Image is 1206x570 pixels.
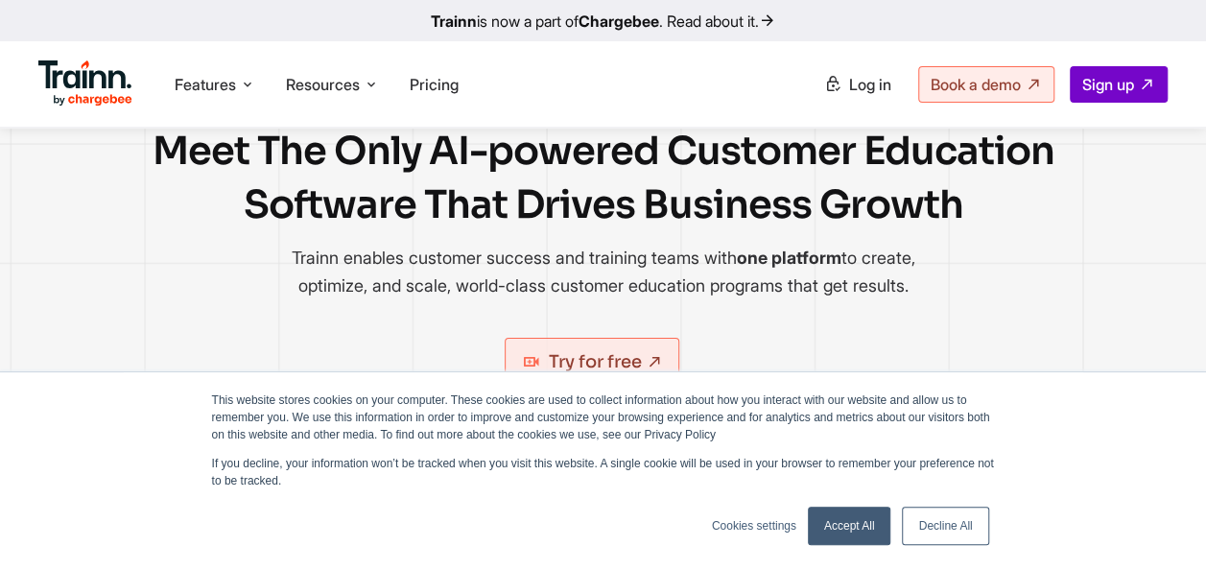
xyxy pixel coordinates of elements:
[212,392,995,443] p: This website stores cookies on your computer. These cookies are used to collect information about...
[38,60,132,107] img: Trainn Logo
[737,248,841,268] b: one platform
[431,12,477,31] b: Trainn
[902,507,988,545] a: Decline All
[1082,75,1134,94] span: Sign up
[212,455,995,489] p: If you decline, your information won’t be tracked when you visit this website. A single cookie wi...
[175,74,236,95] span: Features
[579,12,659,31] b: Chargebee
[505,338,679,385] a: Try for free
[931,75,1021,94] span: Book a demo
[849,75,891,94] span: Log in
[410,75,459,94] a: Pricing
[813,67,903,102] a: Log in
[712,517,796,534] a: Cookies settings
[286,74,360,95] span: Resources
[133,125,1074,232] h1: Meet The Only AI-powered Customer Education Software That Drives Business Growth
[918,66,1054,103] a: Book a demo
[808,507,891,545] a: Accept All
[1070,66,1168,103] a: Sign up
[282,244,925,299] p: Trainn enables customer success and training teams with to create, optimize, and scale, world-cla...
